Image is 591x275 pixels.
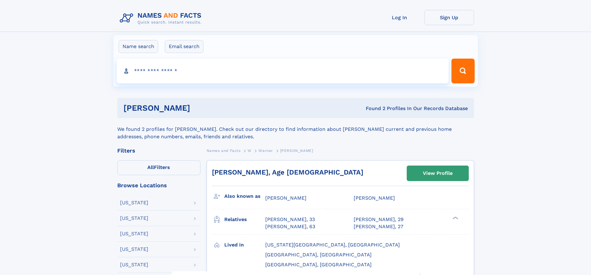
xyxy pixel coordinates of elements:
[451,216,459,220] div: ❯
[165,40,204,53] label: Email search
[258,149,273,153] span: Warner
[224,240,265,250] h3: Lived in
[248,147,252,154] a: W
[212,168,363,176] a: [PERSON_NAME], Age [DEMOGRAPHIC_DATA]
[120,231,148,236] div: [US_STATE]
[354,195,395,201] span: [PERSON_NAME]
[120,216,148,221] div: [US_STATE]
[117,118,474,140] div: We found 2 profiles for [PERSON_NAME]. Check out our directory to find information about [PERSON_...
[354,223,403,230] a: [PERSON_NAME], 27
[423,166,453,180] div: View Profile
[248,149,252,153] span: W
[117,160,200,175] label: Filters
[375,10,424,25] a: Log In
[280,149,313,153] span: [PERSON_NAME]
[265,223,315,230] a: [PERSON_NAME], 63
[265,216,315,223] a: [PERSON_NAME], 33
[123,104,278,112] h1: [PERSON_NAME]
[278,105,468,112] div: Found 2 Profiles In Our Records Database
[265,195,307,201] span: [PERSON_NAME]
[354,216,404,223] a: [PERSON_NAME], 29
[117,10,207,27] img: Logo Names and Facts
[258,147,273,154] a: Warner
[207,147,241,154] a: Names and Facts
[120,247,148,252] div: [US_STATE]
[424,10,474,25] a: Sign Up
[224,214,265,225] h3: Relatives
[147,164,154,170] span: All
[120,200,148,205] div: [US_STATE]
[224,191,265,202] h3: Also known as
[265,262,372,268] span: [GEOGRAPHIC_DATA], [GEOGRAPHIC_DATA]
[451,59,474,83] button: Search Button
[407,166,468,181] a: View Profile
[117,59,449,83] input: search input
[117,183,200,188] div: Browse Locations
[119,40,158,53] label: Name search
[265,252,372,258] span: [GEOGRAPHIC_DATA], [GEOGRAPHIC_DATA]
[117,148,200,153] div: Filters
[120,262,148,267] div: [US_STATE]
[265,242,400,248] span: [US_STATE][GEOGRAPHIC_DATA], [GEOGRAPHIC_DATA]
